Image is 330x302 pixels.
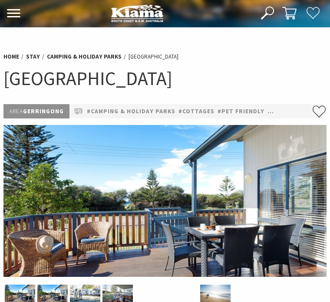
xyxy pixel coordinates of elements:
p: Gerringong [3,104,69,118]
li: [GEOGRAPHIC_DATA] [129,53,178,62]
a: #Self Contained [267,106,322,116]
img: Surfing Spot, Werri Beach Holiday Park [200,285,231,302]
img: Kiama Logo [111,4,163,22]
span: Area [9,107,23,115]
a: #Pet Friendly [218,106,264,116]
a: Camping & Holiday Parks [47,53,122,61]
h1: [GEOGRAPHIC_DATA] [3,66,327,91]
img: Cabin deck at Werri Beach Holiday Park [5,285,35,302]
a: Home [3,53,19,61]
img: Cabin deck at Werri Beach Holiday Park [37,285,68,302]
a: #Cottages [178,106,214,116]
img: Cabin deck at Werri Beach Holiday Park [3,125,327,277]
img: Private Balcony - Holiday Cabin Werri Beach Holiday Park [102,285,133,302]
img: Werri Beach Holiday Park, Gerringong [70,285,100,302]
a: Stay [26,53,40,61]
a: #Camping & Holiday Parks [87,106,175,116]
